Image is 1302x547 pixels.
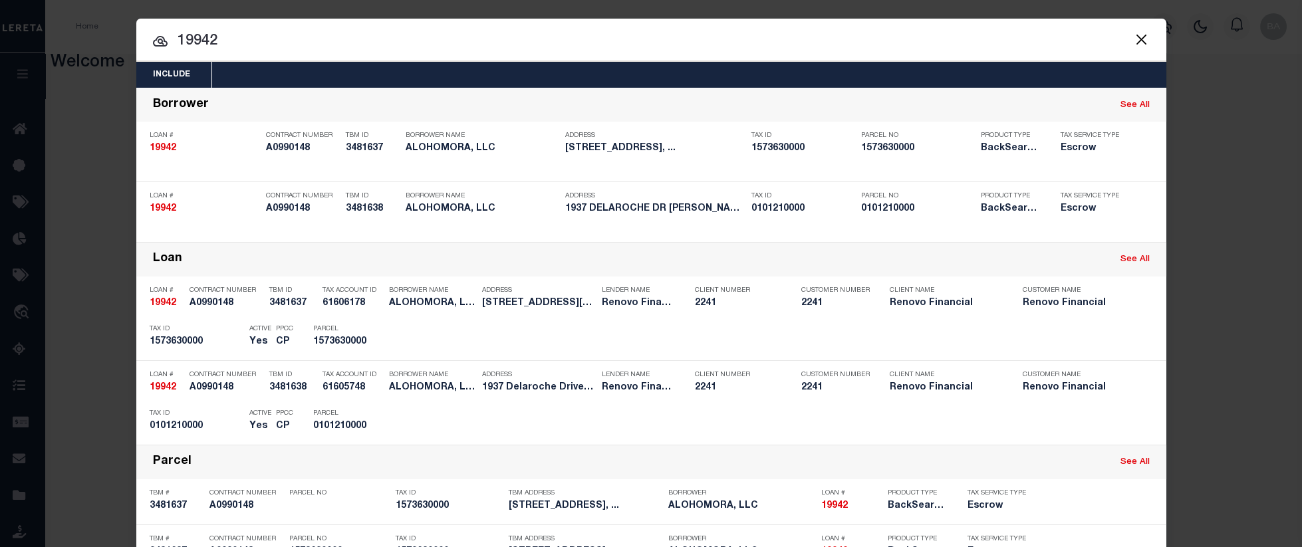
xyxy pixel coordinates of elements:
h5: Renovo Financial [890,298,1003,309]
p: Product Type [888,535,948,543]
h5: Renovo Financial [602,298,675,309]
p: Contract Number [209,535,283,543]
p: TBM # [150,535,203,543]
a: See All [1120,458,1150,467]
strong: 19942 [150,298,176,308]
h5: 2241 [801,382,868,393]
h5: Renovo Financial [1023,298,1136,309]
h5: 2241 [695,298,781,309]
p: Borrower [668,489,815,497]
p: Customer Name [1023,371,1136,379]
p: PPCC [276,325,293,333]
h5: 0101210000 [861,203,974,215]
p: Contract Number [266,192,339,200]
p: Tax Account ID [323,371,382,379]
h5: BackSearch,Escrow [888,500,948,512]
p: Borrower Name [406,132,559,140]
h5: 2241 [801,298,868,309]
div: Parcel [153,455,192,470]
strong: 19942 [821,501,848,510]
h5: Renovo Financial [1023,382,1136,393]
p: Product Type [888,489,948,497]
h5: CP [276,336,293,348]
div: Borrower [153,98,209,113]
h5: 12613 DEEDER LN Jacksonville, ... [509,500,662,512]
p: Loan # [150,286,183,294]
p: Customer Name [1023,286,1136,294]
h5: 19942 [150,382,183,393]
p: Parcel No [289,489,389,497]
h5: 3481638 [346,203,399,215]
h5: Renovo Financial [602,382,675,393]
p: Contract Number [190,286,263,294]
h5: 1573630000 [861,143,974,154]
p: Customer Number [801,371,870,379]
p: Parcel No [289,535,389,543]
h5: A0990148 [209,500,283,512]
h5: 3481637 [346,143,399,154]
h5: 1573630000 [751,143,854,154]
h5: 0101210000 [313,421,373,432]
strong: 19942 [150,383,176,392]
h5: 3481637 [150,500,203,512]
p: TBM ID [346,192,399,200]
p: Borrower Name [389,286,475,294]
p: Client Number [695,371,781,379]
p: Parcel No [861,192,974,200]
p: Tax ID [150,409,243,417]
h5: A0990148 [266,143,339,154]
p: Parcel [313,325,373,333]
h5: 1937 Delaroche Drive West Jacks... [482,382,595,393]
h5: 19942 [150,203,259,215]
p: Tax Account ID [323,286,382,294]
h5: Renovo Financial [890,382,1003,393]
p: Loan # [150,132,259,140]
p: Client Name [890,286,1003,294]
p: Borrower [668,535,815,543]
p: Tax ID [751,132,854,140]
p: Product Type [981,192,1041,200]
p: TBM Address [509,535,662,543]
h5: 61606178 [323,298,382,309]
p: Lender Name [602,286,675,294]
p: Tax Service Type [968,535,1027,543]
div: Loan [153,252,182,267]
h5: BackSearch,Escrow [981,203,1041,215]
p: TBM ID [269,371,316,379]
h5: Escrow [1061,203,1127,215]
p: Parcel No [861,132,974,140]
p: Loan # [821,489,881,497]
h5: 12613 DEEDER LN Jacksonville, ... [565,143,745,154]
h5: A0990148 [190,382,263,393]
h5: BackSearch,Escrow [981,143,1041,154]
h5: ALOHOMORA, LLC [668,500,815,512]
h5: 19942 [150,143,259,154]
p: Tax ID [396,489,502,497]
p: TBM ID [346,132,399,140]
input: Start typing... [136,30,1166,53]
h5: A0990148 [266,203,339,215]
p: Lender Name [602,371,675,379]
p: Tax Service Type [1061,132,1127,140]
p: Active [249,325,271,333]
strong: 19942 [150,204,176,213]
p: Borrower Name [389,371,475,379]
h5: 61605748 [323,382,382,393]
h5: Yes [249,421,269,432]
strong: 19942 [150,144,176,153]
p: Loan # [821,535,881,543]
button: Close [1133,31,1150,48]
h5: 0101210000 [751,203,854,215]
h5: 0101210000 [150,421,243,432]
p: Address [482,371,595,379]
p: TBM Address [509,489,662,497]
a: See All [1120,255,1150,264]
h5: Escrow [968,500,1027,512]
p: Client Name [890,371,1003,379]
h5: 12613 Deeder Lane Jacksonville,... [482,298,595,309]
p: Product Type [981,132,1041,140]
a: See All [1120,101,1150,110]
p: Client Number [695,286,781,294]
h5: Yes [249,336,269,348]
h5: 3481637 [269,298,316,309]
